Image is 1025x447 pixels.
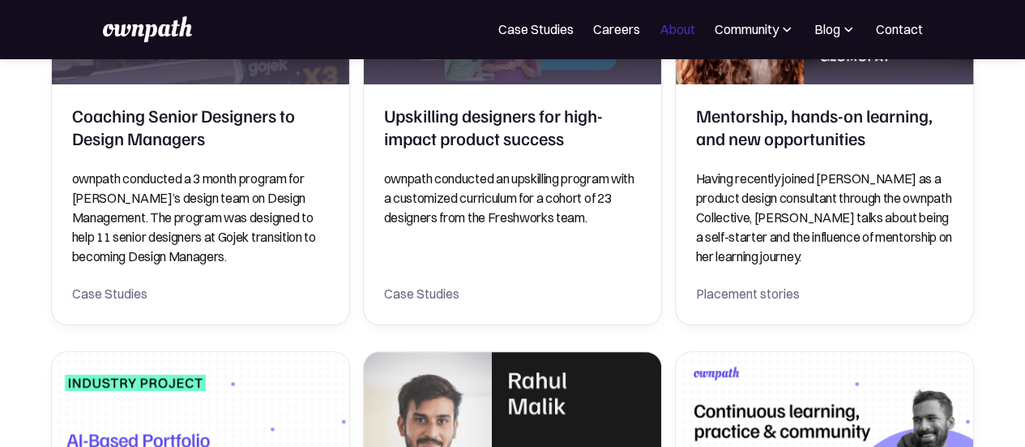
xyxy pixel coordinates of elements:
[383,169,641,227] p: ownpath conducted an upskilling program with a customized curriculum for a cohort of 23 designers...
[695,169,953,266] p: Having recently joined [PERSON_NAME] as a product design consultant through the ownpath Collectiv...
[814,19,856,39] div: Blog
[72,169,330,266] p: ownpath conducted a 3 month program for [PERSON_NAME]’s design team on Design Management. The pro...
[814,19,840,39] div: Blog
[695,282,953,305] div: Placement stories
[715,19,795,39] div: Community
[383,282,641,305] div: Case Studies
[660,19,695,39] a: About
[72,104,330,149] h2: Coaching Senior Designers to Design Managers
[695,104,953,149] h2: Mentorship, hands-on learning, and new opportunities
[876,19,923,39] a: Contact
[715,19,779,39] div: Community
[498,19,574,39] a: Case Studies
[593,19,640,39] a: Careers
[72,282,330,305] div: Case Studies
[383,104,641,149] h2: Upskilling designers for high-impact product success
